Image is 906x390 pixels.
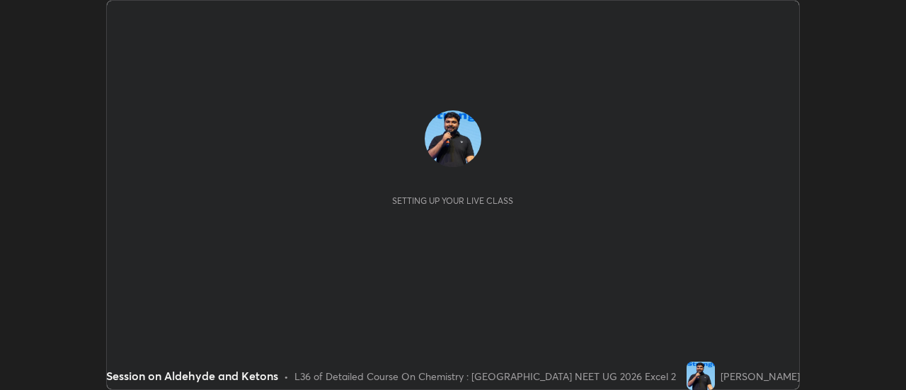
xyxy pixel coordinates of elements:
[721,369,800,384] div: [PERSON_NAME]
[425,110,481,167] img: 923bd58323b842618b613ca619627065.jpg
[294,369,676,384] div: L36 of Detailed Course On Chemistry : [GEOGRAPHIC_DATA] NEET UG 2026 Excel 2
[284,369,289,384] div: •
[106,367,278,384] div: Session on Aldehyde and Ketons
[392,195,513,206] div: Setting up your live class
[687,362,715,390] img: 923bd58323b842618b613ca619627065.jpg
